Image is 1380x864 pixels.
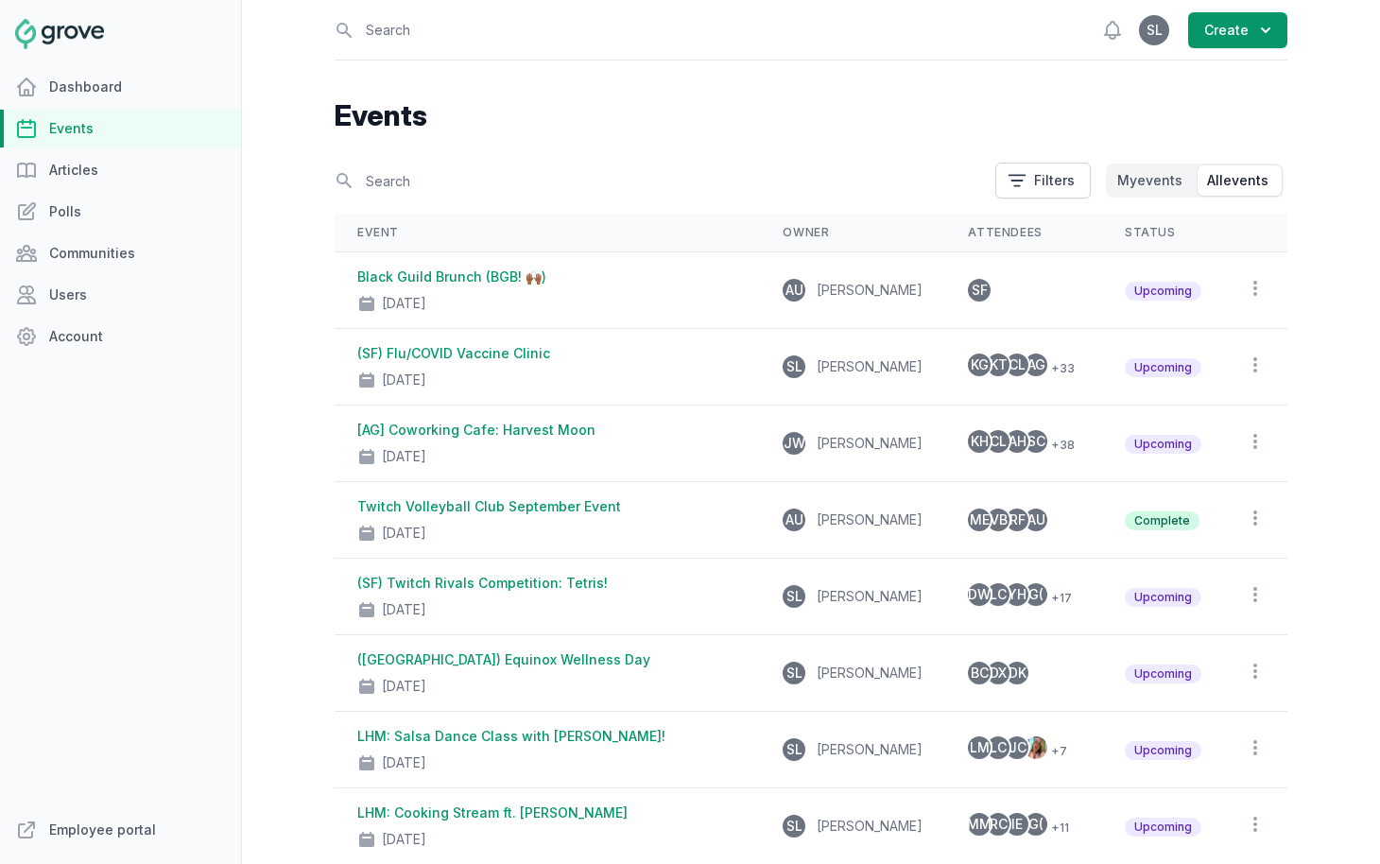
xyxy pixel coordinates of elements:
[382,600,426,619] div: [DATE]
[1125,741,1201,760] span: Upcoming
[1139,15,1169,45] button: SL
[786,360,802,373] span: SL
[1102,214,1224,252] th: Status
[990,588,1007,601] span: LC
[1027,358,1045,372] span: AG
[970,513,990,527] span: ME
[817,282,923,298] span: [PERSON_NAME]
[1207,171,1268,190] span: All events
[760,214,945,252] th: Owner
[784,437,805,450] span: JW
[990,818,1008,831] span: RC
[382,294,426,313] div: [DATE]
[970,741,990,754] span: LM
[817,741,923,757] span: [PERSON_NAME]
[1125,435,1201,454] span: Upcoming
[995,163,1091,199] button: Filters
[1125,358,1201,377] span: Upcoming
[1147,24,1163,37] span: SL
[1011,818,1023,831] span: IE
[382,447,426,466] div: [DATE]
[357,422,595,438] a: [AG] Coworking Cafe: Harvest Moon
[990,435,1007,448] span: CL
[785,284,803,297] span: AU
[1125,665,1201,683] span: Upcoming
[817,511,923,527] span: [PERSON_NAME]
[1027,435,1045,448] span: SC
[1125,511,1199,530] span: Complete
[1009,513,1026,527] span: RF
[785,513,803,527] span: AU
[786,590,802,603] span: SL
[1108,165,1196,196] button: Myevents
[1008,588,1026,601] span: YH
[357,651,650,667] a: ([GEOGRAPHIC_DATA]) Equinox Wellness Day
[990,741,1007,754] span: LC
[1009,666,1026,680] span: DK
[786,743,802,756] span: SL
[817,588,923,604] span: [PERSON_NAME]
[968,588,991,601] span: DW
[967,818,992,831] span: MM
[357,268,546,285] a: Black Guild Brunch (BGB! 🙌🏾)
[990,358,1008,372] span: KT
[817,435,923,451] span: [PERSON_NAME]
[1198,165,1282,196] button: Allevents
[786,666,802,680] span: SL
[1009,435,1026,448] span: AH
[945,214,1102,252] th: Attendees
[1009,358,1026,372] span: CL
[1044,740,1067,763] span: + 7
[1028,588,1044,601] span: G(
[382,524,426,543] div: [DATE]
[990,666,1007,680] span: DX
[1009,741,1026,754] span: JC
[817,358,923,374] span: [PERSON_NAME]
[382,830,426,849] div: [DATE]
[357,804,628,821] a: LHM: Cooking Stream ft. [PERSON_NAME]
[357,498,621,514] a: Twitch Volleyball Club September Event
[1125,818,1201,837] span: Upcoming
[1044,357,1075,380] span: + 33
[335,98,1287,132] h1: Events
[357,575,608,591] a: (SF) Twitch Rivals Competition: Tetris!
[1117,171,1182,190] span: My events
[335,214,760,252] th: Event
[1125,588,1201,607] span: Upcoming
[357,345,550,361] a: (SF) Flu/COVID Vaccine Clinic
[817,665,923,681] span: [PERSON_NAME]
[1044,587,1072,610] span: + 17
[335,164,984,198] input: Search
[972,284,988,297] span: SF
[786,820,802,833] span: SL
[1027,513,1045,527] span: AU
[817,818,923,834] span: [PERSON_NAME]
[1028,818,1044,831] span: G(
[990,513,1008,527] span: VB
[971,358,989,372] span: KG
[1125,282,1201,301] span: Upcoming
[1044,817,1069,839] span: + 11
[15,19,104,49] img: Grove
[971,435,989,448] span: KH
[357,728,665,744] a: LHM: Salsa Dance Class with [PERSON_NAME]!
[1044,434,1075,457] span: + 38
[971,666,989,680] span: BC
[1188,12,1287,48] button: Create
[382,677,426,696] div: [DATE]
[382,753,426,772] div: [DATE]
[382,371,426,389] div: [DATE]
